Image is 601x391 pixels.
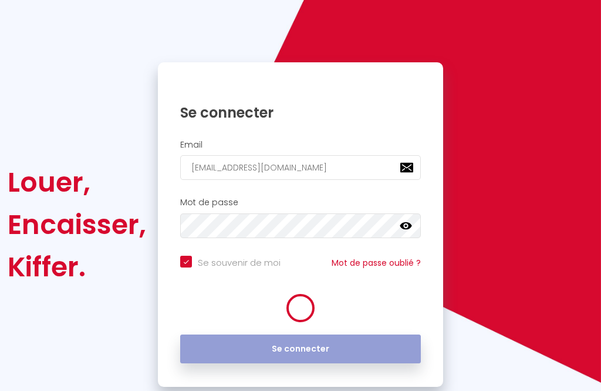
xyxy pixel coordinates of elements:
[180,155,421,180] input: Ton Email
[8,203,146,246] div: Encaisser,
[332,257,421,269] a: Mot de passe oublié ?
[8,161,146,203] div: Louer,
[180,140,421,150] h2: Email
[180,335,421,364] button: Se connecter
[180,103,421,122] h1: Se connecter
[180,198,421,208] h2: Mot de passe
[8,246,146,288] div: Kiffer.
